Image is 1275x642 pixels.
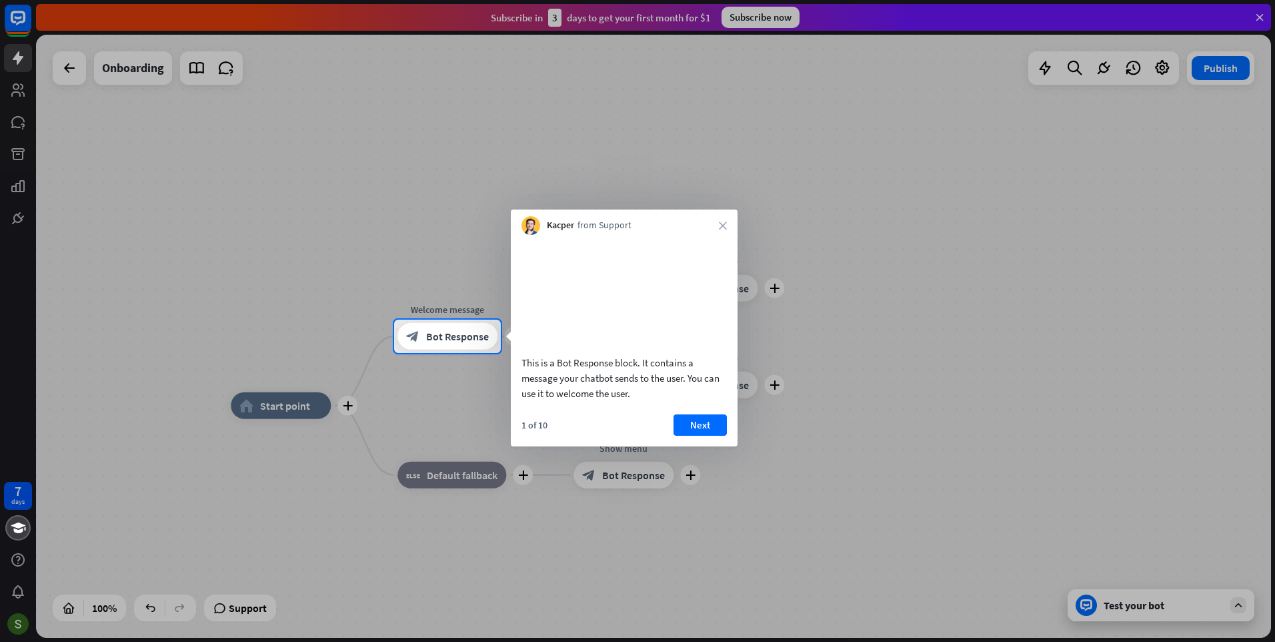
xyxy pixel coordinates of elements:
div: This is a Bot Response block. It contains a message your chatbot sends to the user. You can use i... [521,355,727,401]
i: close [719,222,727,230]
span: Bot Response [426,330,489,343]
button: Open LiveChat chat widget [11,5,51,45]
div: 1 of 10 [521,419,547,431]
i: block_bot_response [406,330,419,343]
span: Kacper [547,219,574,232]
button: Next [674,414,727,436]
span: from Support [577,219,631,232]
